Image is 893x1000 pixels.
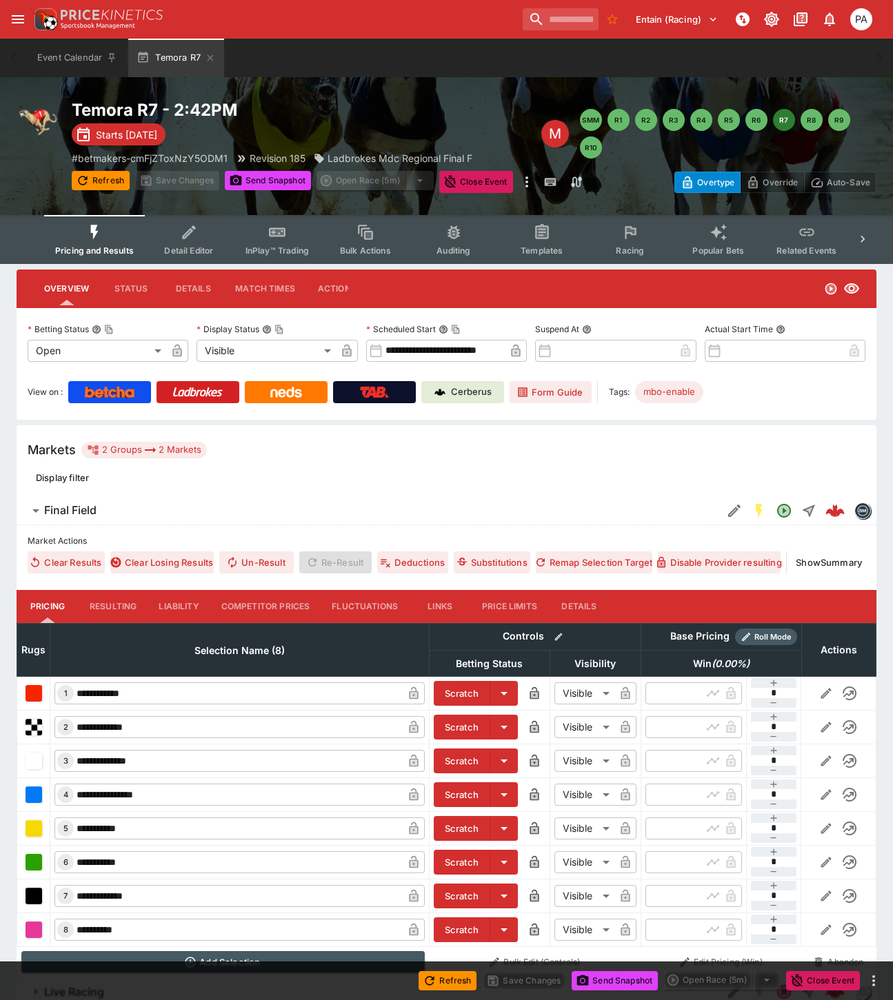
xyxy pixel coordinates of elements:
[299,551,372,573] span: Re-Result
[825,501,845,520] div: 37357064-2556-4612-a09b-3dee618b789f
[172,387,223,398] img: Ladbrokes
[274,325,284,334] button: Copy To Clipboard
[451,385,492,399] p: Cerberus
[61,756,71,766] span: 3
[17,590,79,623] button: Pricing
[580,136,602,159] button: R10
[805,951,872,973] button: Abandon
[317,171,434,190] div: split button
[148,590,210,623] button: Liability
[718,109,740,131] button: R5
[471,590,548,623] button: Price Limits
[541,120,569,147] div: Edit Meeting
[100,272,162,305] button: Status
[377,551,448,573] button: Deductions
[759,7,784,32] button: Toggle light/dark mode
[554,885,614,907] div: Visible
[776,245,836,256] span: Related Events
[846,4,876,34] button: Peter Addley
[104,325,114,334] button: Copy To Clipboard
[164,245,213,256] span: Detail Editor
[674,172,876,193] div: Start From
[740,172,804,193] button: Override
[72,99,541,121] h2: Copy To Clipboard
[409,590,471,623] button: Links
[366,323,436,335] p: Scheduled Start
[519,171,535,193] button: more
[554,750,614,772] div: Visible
[722,498,747,523] button: Edit Detail
[434,816,490,841] button: Scratch
[21,951,425,973] button: Add Selection
[658,551,781,573] button: Disable Provider resulting
[429,623,641,650] th: Controls
[245,245,309,256] span: InPlay™ Trading
[828,109,850,131] button: R9
[663,970,781,990] div: split button
[421,381,504,403] a: Cerberus
[314,151,472,165] div: Ladbrokes Mdc Regional Final F
[87,442,201,458] div: 2 Groups 2 Markets
[61,10,163,20] img: PriceKinetics
[434,715,490,739] button: Scratch
[85,387,134,398] img: Betcha
[850,8,872,30] div: Peter Addley
[96,127,157,142] p: Starts [DATE]
[554,851,614,873] div: Visible
[28,442,76,458] h5: Markets
[559,655,631,672] span: Visibility
[663,109,685,131] button: R3
[801,623,876,676] th: Actions
[601,8,623,30] button: No Bookmarks
[763,175,798,190] p: Override
[580,109,876,159] nav: pagination navigation
[665,628,735,645] div: Base Pricing
[437,245,470,256] span: Auditing
[796,498,821,523] button: Straight
[747,498,772,523] button: SGM Enabled
[225,171,311,190] button: Send Snapshot
[434,917,490,942] button: Scratch
[61,925,71,935] span: 8
[439,325,448,334] button: Scheduled StartCopy To Clipboard
[128,39,224,77] button: Temora R7
[219,551,293,573] button: Un-Result
[550,628,568,646] button: Bulk edit
[855,503,870,518] img: betmakers
[306,272,368,305] button: Actions
[434,748,490,773] button: Scratch
[804,172,876,193] button: Auto-Save
[197,340,335,362] div: Visible
[110,551,214,573] button: Clear Losing Results
[434,681,490,706] button: Scratch
[262,325,272,334] button: Display StatusCopy To Clipboard
[635,381,703,403] div: Betting Target: cerberus
[616,245,644,256] span: Racing
[690,109,712,131] button: R4
[523,8,599,30] input: search
[776,502,792,519] svg: Open
[510,381,592,403] a: Form Guide
[28,531,865,551] label: Market Actions
[197,323,259,335] p: Display Status
[179,642,300,659] span: Selection Name (8)
[801,109,823,131] button: R8
[61,824,71,833] span: 5
[79,590,148,623] button: Resulting
[28,340,166,362] div: Open
[772,498,796,523] button: Open
[29,39,126,77] button: Event Calendar
[61,23,135,29] img: Sportsbook Management
[635,109,657,131] button: R2
[433,951,636,973] button: Bulk Edit (Controls)
[224,272,306,305] button: Match Times
[788,7,813,32] button: Documentation
[72,171,130,190] button: Refresh
[434,884,490,908] button: Scratch
[554,817,614,839] div: Visible
[749,631,797,643] span: Roll Mode
[745,109,767,131] button: R6
[28,467,97,489] button: Display filter
[321,590,409,623] button: Fluctuations
[582,325,592,334] button: Suspend At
